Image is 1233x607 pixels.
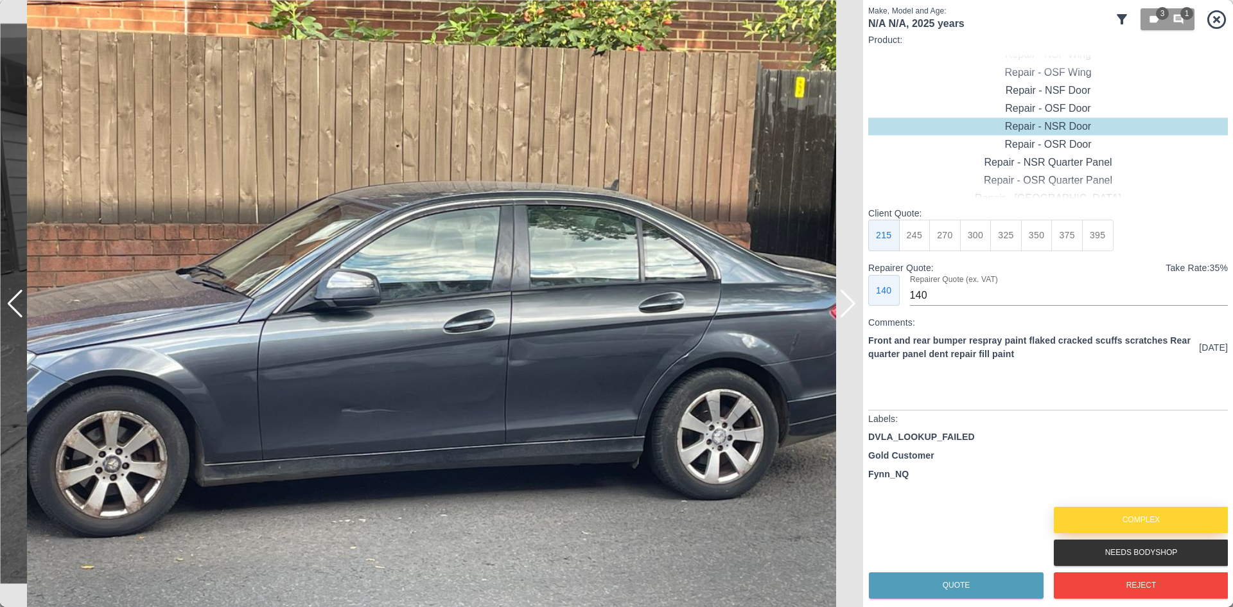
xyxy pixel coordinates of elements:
[1180,7,1193,20] span: 1
[869,572,1044,599] button: Quote
[868,468,909,481] p: Fynn_NQ
[868,154,1228,172] div: Repair - NSR Quarter Panel
[1054,507,1229,533] button: Complex
[1054,540,1229,566] button: Needs Bodyshop
[868,46,1228,64] div: Repair - NSF Wing
[1082,220,1114,251] button: 395
[868,316,1228,329] p: Comments:
[960,220,992,251] button: 300
[1156,7,1169,20] span: 3
[990,220,1022,251] button: 325
[868,412,1228,425] p: Labels:
[868,430,975,444] p: DVLA_LOOKUP_FAILED
[868,100,1228,118] div: Repair - OSF Door
[868,82,1228,100] div: Repair - NSF Door
[1051,220,1083,251] button: 375
[1021,220,1053,251] button: 350
[1166,261,1228,275] p: Take Rate: 35 %
[868,17,1109,30] h1: N/A N/A , 2025 years
[868,33,1228,46] p: Product:
[1054,572,1229,599] button: Reject
[868,207,1228,220] p: Client Quote:
[868,220,900,251] button: 215
[1141,8,1194,30] button: 31
[868,136,1228,154] div: Repair - OSR Door
[868,334,1194,361] p: Front and rear bumper respray paint flaked cracked scuffs scratches Rear quarter panel dent repai...
[929,220,961,251] button: 270
[868,449,934,462] p: Gold Customer
[868,261,934,274] p: Repairer Quote:
[868,189,1228,207] div: Repair - [GEOGRAPHIC_DATA]
[868,64,1228,82] div: Repair - OSF Wing
[868,275,900,306] button: 140
[868,5,1109,17] p: Make, Model and Age:
[910,274,998,285] label: Repairer Quote (ex. VAT)
[868,172,1228,189] div: Repair - OSR Quarter Panel
[1199,341,1228,355] p: [DATE]
[868,118,1228,136] div: Repair - NSR Door
[899,220,931,251] button: 245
